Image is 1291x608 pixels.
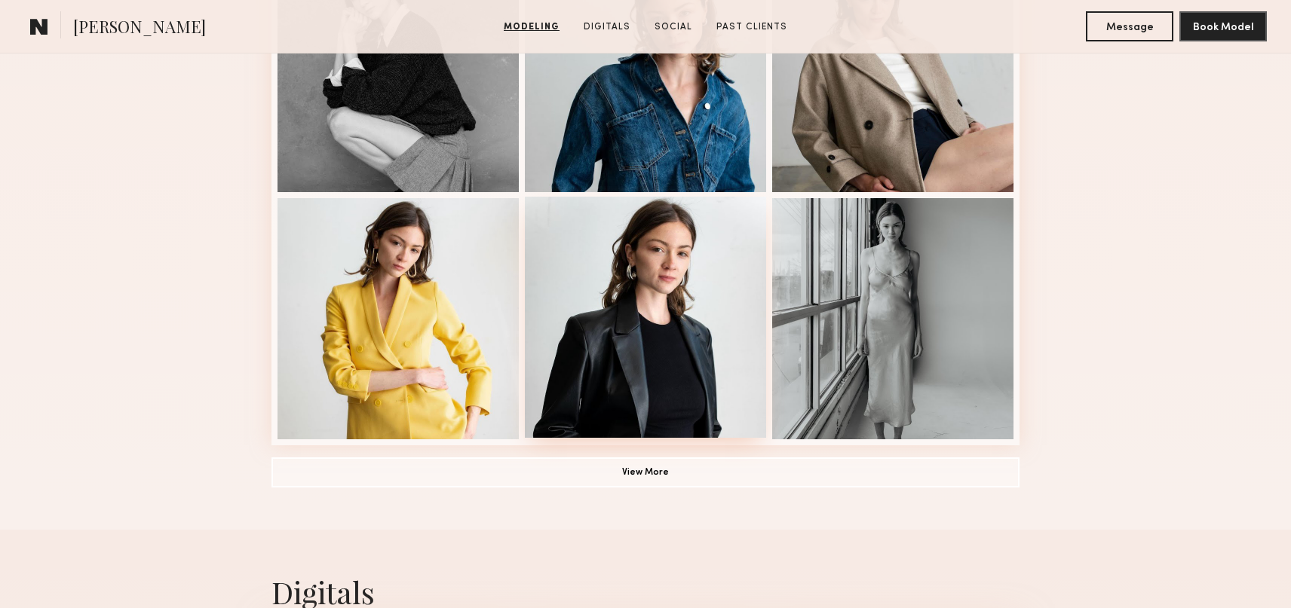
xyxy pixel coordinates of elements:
[649,20,698,34] a: Social
[73,15,206,41] span: [PERSON_NAME]
[710,20,793,34] a: Past Clients
[1179,11,1267,41] button: Book Model
[1086,11,1173,41] button: Message
[271,457,1020,487] button: View More
[578,20,636,34] a: Digitals
[1179,20,1267,32] a: Book Model
[498,20,566,34] a: Modeling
